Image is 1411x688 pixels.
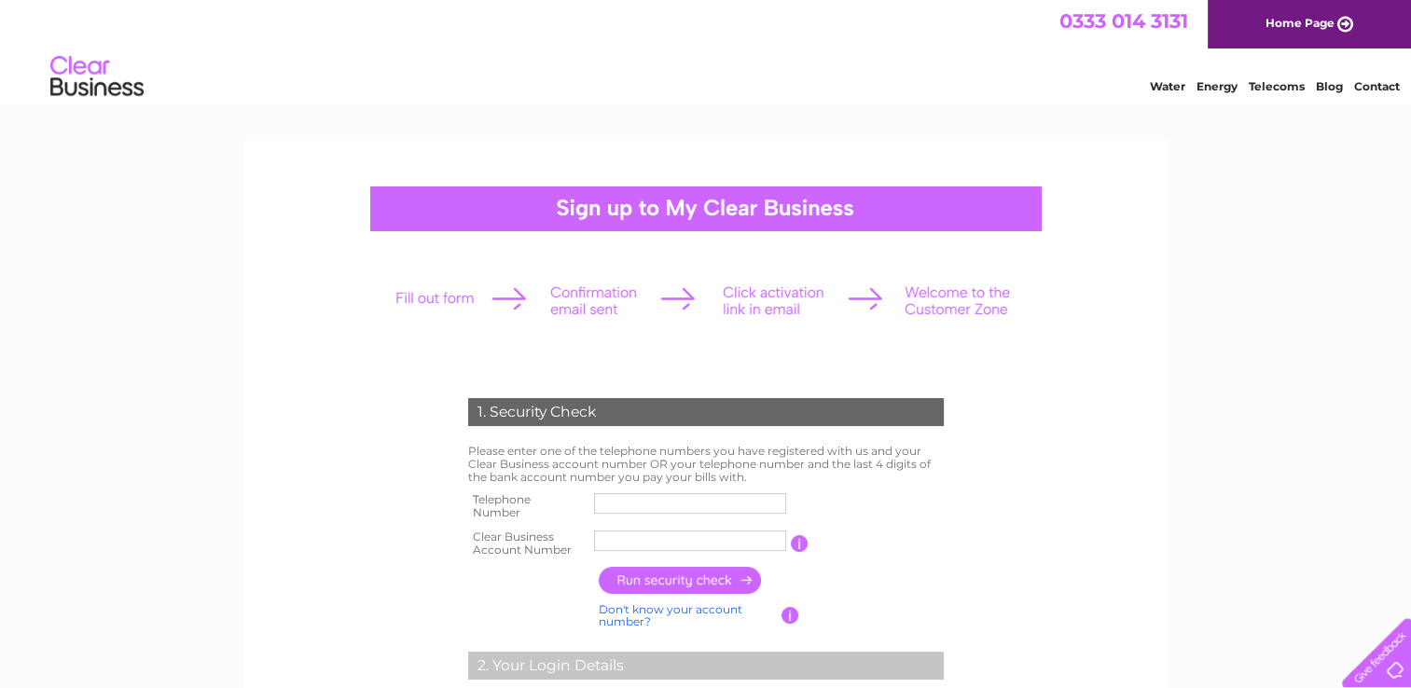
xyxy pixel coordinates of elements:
[1316,79,1343,93] a: Blog
[468,652,944,680] div: 2. Your Login Details
[266,10,1147,90] div: Clear Business is a trading name of Verastar Limited (registered in [GEOGRAPHIC_DATA] No. 3667643...
[1197,79,1238,93] a: Energy
[463,525,590,562] th: Clear Business Account Number
[599,602,742,629] a: Don't know your account number?
[1150,79,1185,93] a: Water
[463,488,590,525] th: Telephone Number
[1249,79,1305,93] a: Telecoms
[791,535,809,552] input: Information
[468,398,944,426] div: 1. Security Check
[1354,79,1400,93] a: Contact
[463,440,948,488] td: Please enter one of the telephone numbers you have registered with us and your Clear Business acc...
[1059,9,1188,33] a: 0333 014 3131
[782,607,799,624] input: Information
[49,48,145,105] img: logo.png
